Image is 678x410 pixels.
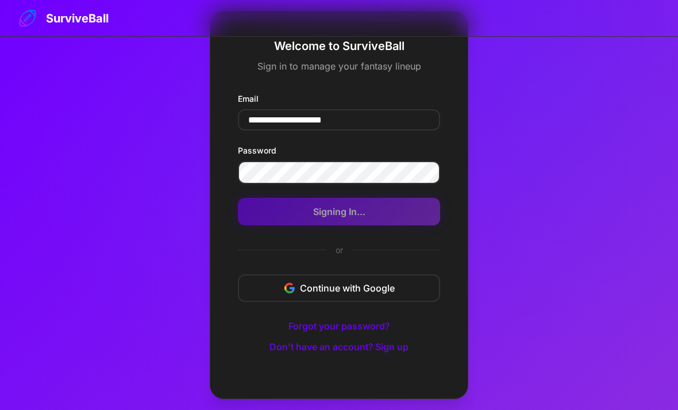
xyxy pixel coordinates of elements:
[18,9,109,28] a: SurviveBall
[238,39,440,53] h2: Welcome to SurviveBall
[260,336,418,357] button: Don't have an account? Sign up
[279,316,399,336] button: Forgot your password?
[238,58,440,74] p: Sign in to manage your fantasy lineup
[238,274,440,302] button: Continue with Google
[238,144,440,156] label: Password
[238,198,440,225] button: Signing In...
[238,93,440,105] label: Email
[326,244,352,256] span: or
[18,9,37,28] img: SurviveBall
